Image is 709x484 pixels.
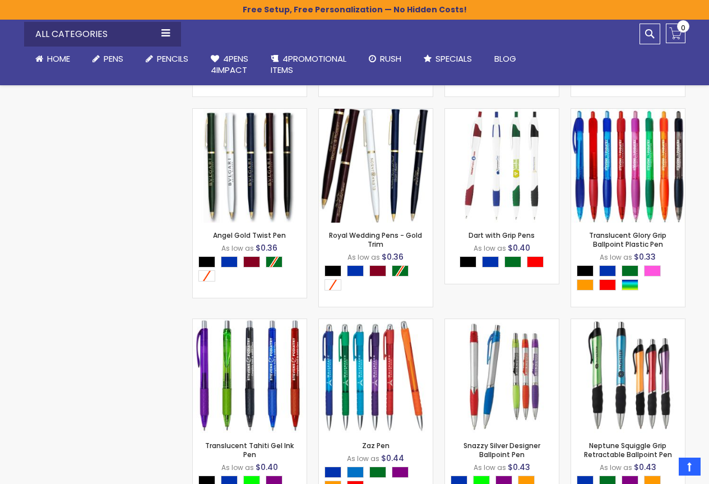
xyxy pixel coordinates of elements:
span: $0.36 [382,251,404,262]
a: Neptune Squiggle Grip Retractable Ballpoint Pen [571,319,685,328]
img: Translucent Tahiti Gel Ink Pen [193,319,307,433]
a: Blog [483,47,527,71]
span: As low as [221,243,254,253]
img: Royal Wedding Pens - Gold Trim [319,109,433,223]
a: Dart with Grip Pens [469,231,535,240]
span: 0 [681,22,685,33]
div: Blue [221,256,238,268]
a: Angel Gold Twist Pen [193,108,307,118]
a: Pencils [135,47,200,71]
span: Blog [494,53,516,64]
div: Blue [599,265,616,276]
span: Rush [380,53,401,64]
div: Select A Color [198,256,307,284]
a: Angel Gold Twist Pen [213,231,286,240]
img: Neptune Squiggle Grip Retractable Ballpoint Pen [571,319,685,433]
span: $0.43 [508,462,530,473]
div: Blue [347,265,364,276]
a: 4PROMOTIONALITEMS [259,47,358,83]
a: Translucent Tahiti Gel Ink Pen [193,319,307,328]
div: Select A Color [460,256,549,270]
img: Snazzy Silver Designer Ballpoint Pen [445,319,559,433]
a: Zaz Pen [362,441,390,450]
a: Dart with Grip Pens [445,108,559,118]
span: As low as [600,463,632,472]
span: $0.33 [634,251,656,262]
span: Home [47,53,70,64]
a: Royal Wedding Pens - Gold Trim [329,231,422,249]
a: Rush [358,47,413,71]
img: Translucent Glory Grip Ballpoint Plastic Pen [571,109,685,223]
div: Blue [325,467,341,478]
div: Orange [577,279,594,291]
img: Dart with Grip Pens [445,109,559,223]
a: 4Pens4impact [200,47,259,83]
span: Specials [435,53,472,64]
div: Black [460,256,476,268]
div: Red [527,256,544,268]
a: Translucent Glory Grip Ballpoint Plastic Pen [571,108,685,118]
a: Translucent Tahiti Gel Ink Pen [205,441,294,459]
div: Pink [644,265,661,276]
span: $0.43 [634,462,656,473]
span: $0.36 [256,242,277,253]
div: Blue Light [347,467,364,478]
div: Green [504,256,521,268]
a: Home [24,47,81,71]
div: Purple [392,467,409,478]
span: $0.40 [508,242,530,253]
a: Royal Wedding Pens - Gold Trim [319,108,433,118]
a: Snazzy Silver Designer Ballpoint Pen [445,319,559,328]
span: As low as [347,454,379,463]
span: As low as [347,252,380,262]
span: As low as [221,463,254,472]
span: Pens [104,53,123,64]
img: Angel Gold Twist Pen [193,109,307,223]
span: As low as [600,252,632,262]
a: Zaz Pen [319,319,433,328]
div: Burgundy [243,256,260,268]
a: Top [679,458,701,476]
img: Zaz Pen [319,319,433,433]
span: $0.44 [381,453,404,464]
div: Black [325,265,341,276]
div: Select A Color [325,265,433,293]
div: Green [622,265,638,276]
a: 0 [666,24,685,43]
span: Pencils [157,53,188,64]
span: As low as [474,243,506,253]
a: Neptune Squiggle Grip Retractable Ballpoint Pen [584,441,672,459]
a: Pens [81,47,135,71]
span: As low as [474,463,506,472]
a: Snazzy Silver Designer Ballpoint Pen [464,441,540,459]
span: 4PROMOTIONAL ITEMS [271,53,346,76]
span: 4Pens 4impact [211,53,248,76]
span: $0.40 [256,462,278,473]
a: Specials [413,47,483,71]
a: Translucent Glory Grip Ballpoint Plastic Pen [589,231,666,249]
div: All Categories [24,22,181,47]
div: Burgundy [369,265,386,276]
div: Green [369,467,386,478]
div: Black [577,265,594,276]
div: Black [198,256,215,268]
div: Red [599,279,616,291]
div: Blue [482,256,499,268]
div: Select A Color [577,265,685,293]
div: Assorted [622,279,638,291]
